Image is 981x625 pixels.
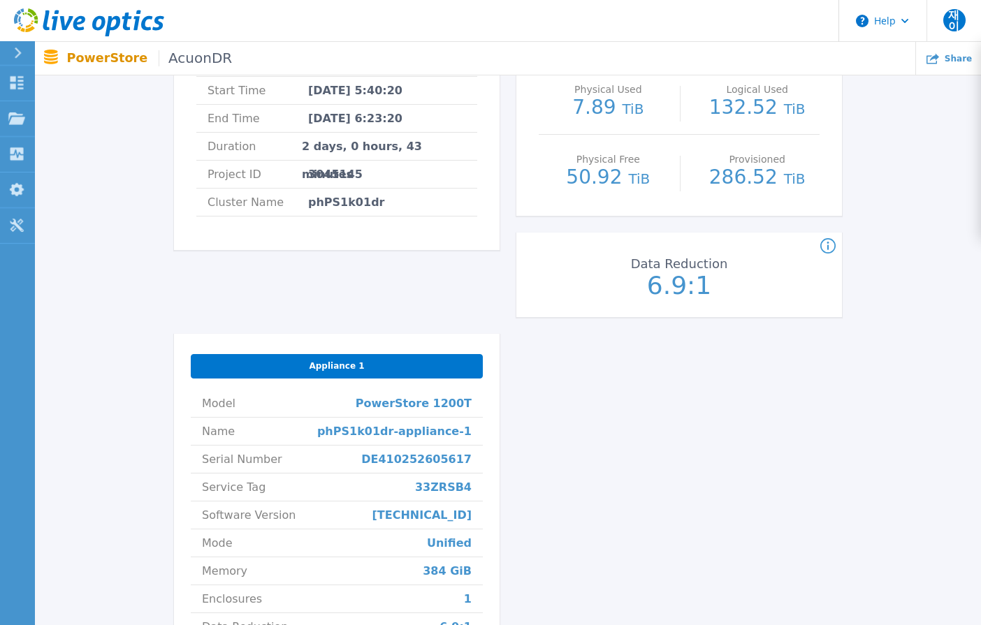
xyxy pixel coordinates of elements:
span: Start Time [208,77,308,104]
span: TiB [628,170,650,187]
span: Software Version [202,501,296,529]
p: Physical Used [549,84,667,94]
span: Memory [202,557,247,584]
span: 3045145 [308,161,363,188]
span: [DATE] 5:40:20 [308,77,402,104]
span: Project ID [208,161,308,188]
span: 재이 [943,9,966,31]
p: PowerStore [67,50,233,66]
span: Name [202,418,235,445]
p: Data Reduction [604,258,754,270]
p: 132.52 [695,98,820,119]
span: TiB [784,101,806,117]
p: 286.52 [695,168,820,189]
span: PowerStore 1200T [356,390,472,417]
p: Logical Used [698,84,816,94]
p: 7.89 [546,98,671,119]
span: Model [202,390,235,417]
span: 2 days, 0 hours, 43 minutes [302,133,466,160]
span: Unified [427,529,472,557]
span: Serial Number [202,446,282,473]
span: Date Created [208,49,308,76]
span: End Time [208,105,308,132]
span: 33ZRSB4 [415,473,472,501]
p: Provisioned [698,154,816,164]
p: 50.92 [546,168,671,189]
span: TiB [784,170,806,187]
p: Physical Free [549,154,667,164]
span: 1 [464,585,472,612]
span: Share [945,54,972,63]
span: Service Tag [202,473,266,501]
span: phPS1k01dr [308,189,384,216]
span: Enclosures [202,585,262,612]
span: TiB [623,101,644,117]
span: DE410252605617 [361,446,472,473]
span: [DATE] 6:23:20 [308,105,402,132]
p: 6.9:1 [601,273,757,298]
span: Appliance 1 [309,360,364,372]
span: [DATE] [308,49,351,76]
span: 384 GiB [423,557,472,584]
span: Cluster Name [208,189,308,216]
span: Mode [202,529,233,557]
span: [TECHNICAL_ID] [372,501,472,529]
span: phPS1k01dr-appliance-1 [317,418,472,445]
span: AcuonDR [159,50,232,66]
span: Duration [208,133,302,160]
